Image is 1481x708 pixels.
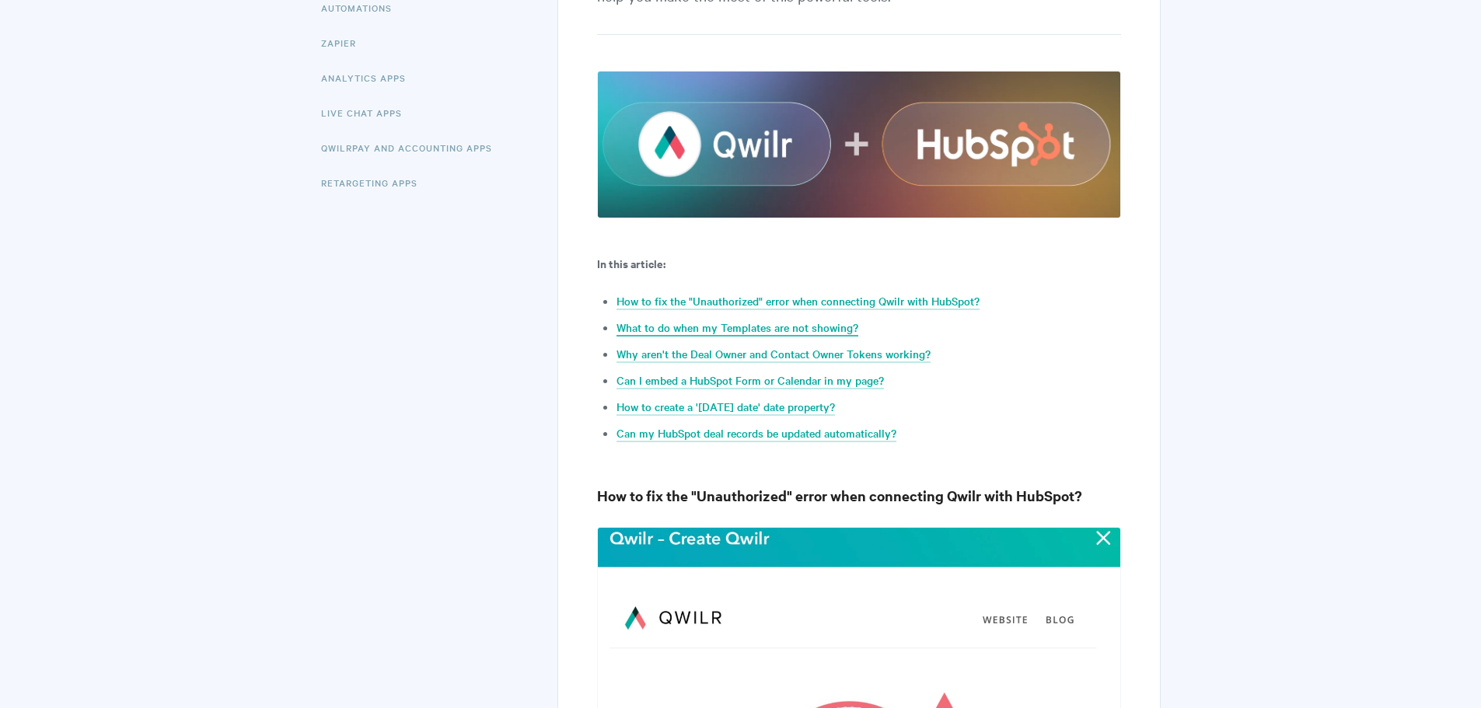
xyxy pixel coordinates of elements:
a: What to do when my Templates are not showing? [617,319,858,337]
a: Analytics Apps [321,62,417,93]
a: Can I embed a HubSpot Form or Calendar in my page? [617,372,884,389]
a: Live Chat Apps [321,97,414,128]
a: QwilrPay and Accounting Apps [321,132,504,163]
b: In this article: [597,255,665,271]
a: Retargeting Apps [321,167,429,198]
a: Why aren't the Deal Owner and Contact Owner Tokens working? [617,346,931,363]
a: Can my HubSpot deal records be updated automatically? [617,425,896,442]
a: Zapier [321,27,368,58]
img: file-Qg4zVhtoMw.png [597,71,1120,218]
a: How to create a '[DATE] date' date property? [617,399,835,416]
h3: How to fix the "Unauthorized" error when connecting Qwilr with HubSpot? [597,485,1120,507]
a: How to fix the "Unauthorized" error when connecting Qwilr with HubSpot? [617,293,980,310]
